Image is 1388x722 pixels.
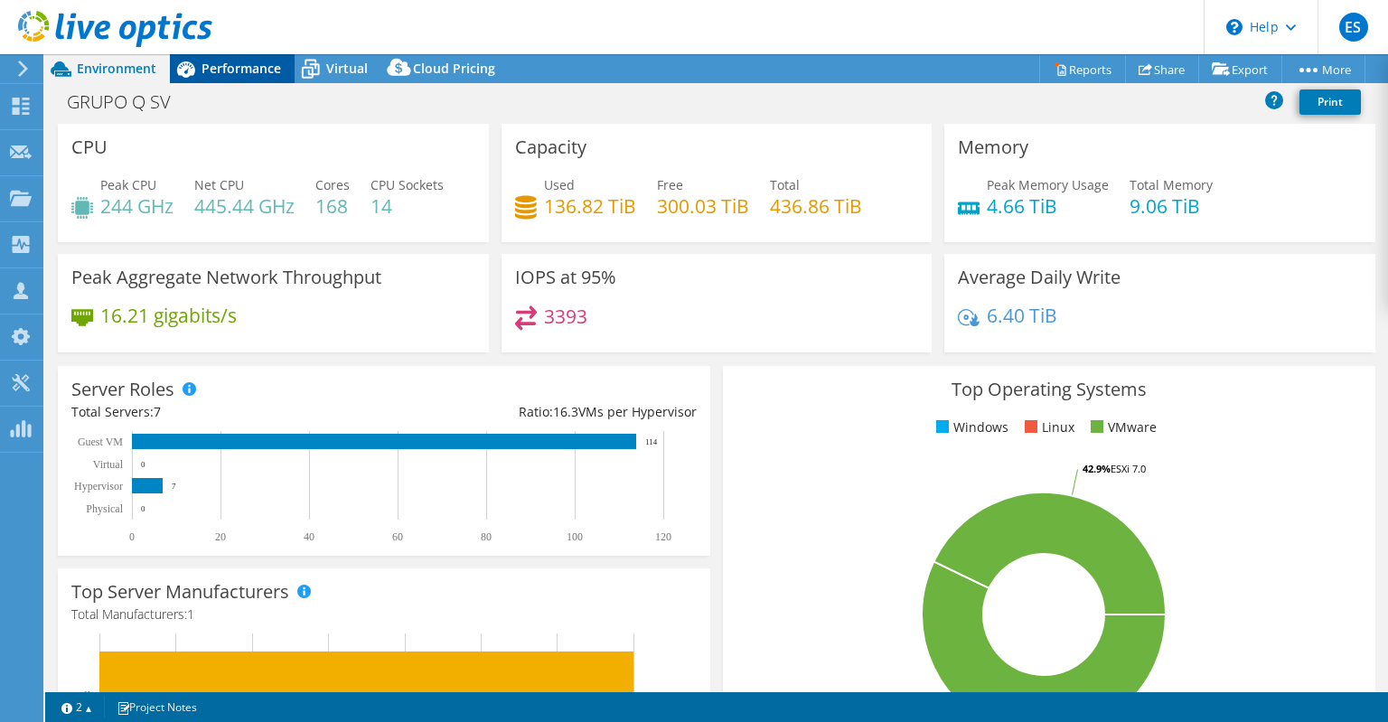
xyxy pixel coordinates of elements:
[187,605,194,623] span: 1
[370,176,444,193] span: CPU Sockets
[1111,462,1146,475] tspan: ESXi 7.0
[515,137,586,157] h3: Capacity
[71,689,90,702] text: Dell
[194,196,295,216] h4: 445.44 GHz
[958,267,1121,287] h3: Average Daily Write
[194,176,244,193] span: Net CPU
[1339,13,1368,42] span: ES
[770,176,800,193] span: Total
[384,402,697,422] div: Ratio: VMs per Hypervisor
[215,530,226,543] text: 20
[1020,417,1074,437] li: Linux
[1130,176,1213,193] span: Total Memory
[657,196,749,216] h4: 300.03 TiB
[770,196,862,216] h4: 436.86 TiB
[49,696,105,718] a: 2
[544,306,587,326] h4: 3393
[172,482,176,491] text: 7
[932,417,1008,437] li: Windows
[100,305,237,325] h4: 16.21 gigabits/s
[141,460,145,469] text: 0
[315,196,350,216] h4: 168
[1039,55,1126,83] a: Reports
[104,696,210,718] a: Project Notes
[413,60,495,77] span: Cloud Pricing
[553,403,578,420] span: 16.3
[71,402,384,422] div: Total Servers:
[987,305,1057,325] h4: 6.40 TiB
[1299,89,1361,115] a: Print
[544,176,575,193] span: Used
[74,480,123,492] text: Hypervisor
[1130,196,1213,216] h4: 9.06 TiB
[71,582,289,602] h3: Top Server Manufacturers
[77,60,156,77] span: Environment
[645,437,658,446] text: 114
[544,196,636,216] h4: 136.82 TiB
[93,458,124,471] text: Virtual
[154,403,161,420] span: 7
[1125,55,1199,83] a: Share
[567,530,583,543] text: 100
[481,530,492,543] text: 80
[736,380,1362,399] h3: Top Operating Systems
[304,530,314,543] text: 40
[642,690,648,701] text: 7
[1226,19,1243,35] svg: \n
[370,196,444,216] h4: 14
[315,176,350,193] span: Cores
[987,176,1109,193] span: Peak Memory Usage
[1198,55,1282,83] a: Export
[78,436,123,448] text: Guest VM
[100,196,173,216] h4: 244 GHz
[86,502,123,515] text: Physical
[1083,462,1111,475] tspan: 42.9%
[515,267,616,287] h3: IOPS at 95%
[1086,417,1157,437] li: VMware
[202,60,281,77] span: Performance
[326,60,368,77] span: Virtual
[958,137,1028,157] h3: Memory
[71,137,108,157] h3: CPU
[71,267,381,287] h3: Peak Aggregate Network Throughput
[657,176,683,193] span: Free
[655,530,671,543] text: 120
[71,605,697,624] h4: Total Manufacturers:
[392,530,403,543] text: 60
[129,530,135,543] text: 0
[141,504,145,513] text: 0
[71,380,174,399] h3: Server Roles
[100,176,156,193] span: Peak CPU
[987,196,1109,216] h4: 4.66 TiB
[59,92,199,112] h1: GRUPO Q SV
[1281,55,1365,83] a: More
